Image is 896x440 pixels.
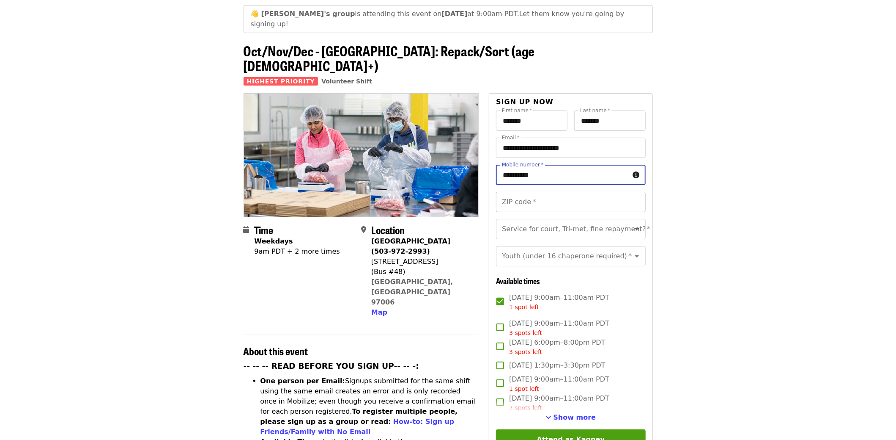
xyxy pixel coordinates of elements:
span: [DATE] 9:00am–11:00am PDT [509,318,609,338]
label: Email [502,135,520,140]
div: (Bus #48) [371,267,472,277]
span: 1 spot left [509,385,539,392]
span: 1 spot left [509,304,539,310]
label: Last name [580,108,610,113]
strong: Weekdays [255,237,293,245]
strong: [DATE] [442,10,468,18]
input: Mobile number [496,165,629,185]
span: 3 spots left [509,329,542,336]
span: Oct/Nov/Dec - [GEOGRAPHIC_DATA]: Repack/Sort (age [DEMOGRAPHIC_DATA]+) [244,41,535,75]
span: About this event [244,343,308,358]
a: Volunteer Shift [321,78,372,85]
span: [DATE] 9:00am–11:00am PDT [509,393,609,412]
label: Mobile number [502,162,543,167]
button: Open [631,223,643,235]
strong: To register multiple people, please sign up as a group or read: [260,407,458,426]
span: [DATE] 9:00am–11:00am PDT [509,293,609,312]
span: 7 spots left [509,404,542,411]
span: [DATE] 6:00pm–8:00pm PDT [509,338,605,357]
label: First name [502,108,532,113]
a: [GEOGRAPHIC_DATA], [GEOGRAPHIC_DATA] 97006 [371,278,453,306]
img: Oct/Nov/Dec - Beaverton: Repack/Sort (age 10+) organized by Oregon Food Bank [244,94,479,216]
i: calendar icon [244,226,249,234]
div: [STREET_ADDRESS] [371,257,472,267]
strong: One person per Email: [260,377,345,385]
input: Last name [574,111,646,131]
li: Signups submitted for the same shift using the same email creates an error and is only recorded o... [260,376,479,437]
span: [DATE] 9:00am–11:00am PDT [509,374,609,393]
strong: [PERSON_NAME]'s group [261,10,355,18]
strong: [GEOGRAPHIC_DATA] (503-972-2993) [371,237,450,255]
span: Time [255,222,274,237]
input: ZIP code [496,192,645,212]
div: 9am PDT + 2 more times [255,246,340,257]
span: Available times [496,275,540,286]
span: Map [371,308,387,316]
button: See more timeslots [546,412,596,423]
span: Highest Priority [244,77,318,86]
span: Show more [553,413,596,421]
button: Map [371,307,387,318]
input: Email [496,138,645,158]
span: [DATE] 1:30pm–3:30pm PDT [509,360,605,371]
span: 3 spots left [509,349,542,355]
strong: -- -- -- READ BEFORE YOU SIGN UP-- -- -: [244,362,419,371]
button: Open [631,250,643,262]
i: map-marker-alt icon [361,226,366,234]
span: is attending this event on at 9:00am PDT. [261,10,519,18]
span: Location [371,222,405,237]
i: circle-info icon [633,171,640,179]
span: waving emoji [251,10,259,18]
a: How-to: Sign up Friends/Family with No Email [260,418,455,436]
span: Sign up now [496,98,553,106]
input: First name [496,111,567,131]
